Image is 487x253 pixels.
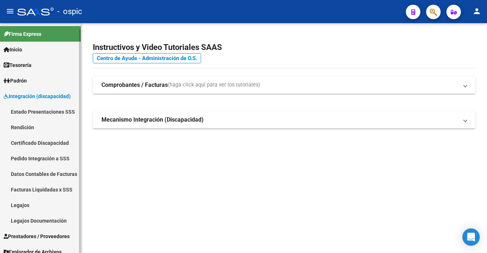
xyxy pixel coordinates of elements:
[4,30,41,38] span: Firma Express
[93,111,475,128] mat-expansion-panel-header: Mecanismo Integración (Discapacidad)
[101,116,204,124] strong: Mecanismo Integración (Discapacidad)
[462,228,480,246] div: Open Intercom Messenger
[4,92,71,100] span: Integración (discapacidad)
[57,4,82,20] span: - ospic
[93,76,475,94] mat-expansion-panel-header: Comprobantes / Facturas(haga click aquí para ver los tutoriales)
[93,53,201,63] a: Centro de Ayuda - Administración de O.S.
[4,46,22,54] span: Inicio
[473,7,481,16] mat-icon: person
[101,81,168,89] strong: Comprobantes / Facturas
[93,41,475,54] h2: Instructivos y Video Tutoriales SAAS
[4,77,27,85] span: Padrón
[4,232,70,240] span: Prestadores / Proveedores
[168,81,260,89] span: (haga click aquí para ver los tutoriales)
[6,7,14,16] mat-icon: menu
[4,61,32,69] span: Tesorería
